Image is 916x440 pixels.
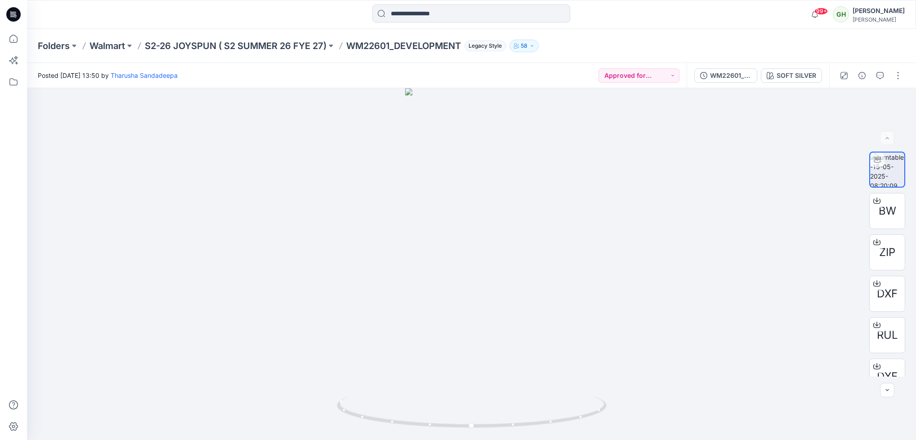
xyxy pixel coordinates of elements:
[877,368,898,385] span: DXF
[853,16,905,23] div: [PERSON_NAME]
[38,40,70,52] a: Folders
[465,40,506,51] span: Legacy Style
[777,71,816,81] div: SOFT SILVER
[853,5,905,16] div: [PERSON_NAME]
[346,40,461,52] p: WM22601_DEVELOPMENT
[694,68,757,83] button: WM22601_DEVELOPMENT
[509,40,539,52] button: 58
[877,286,898,302] span: DXF
[111,72,178,79] a: Tharusha Sandadeepa
[461,40,506,52] button: Legacy Style
[521,41,527,51] p: 58
[814,8,828,15] span: 99+
[877,327,898,343] span: RUL
[855,68,869,83] button: Details
[89,40,125,52] a: Walmart
[879,203,896,219] span: BW
[833,6,849,22] div: GH
[761,68,822,83] button: SOFT SILVER
[38,71,178,80] span: Posted [DATE] 13:50 by
[145,40,326,52] a: S2-26 JOYSPUN ( S2 SUMMER 26 FYE 27)
[879,244,895,260] span: ZIP
[710,71,751,81] div: WM22601_DEVELOPMENT
[870,153,904,187] img: turntable-15-05-2025-08:20:09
